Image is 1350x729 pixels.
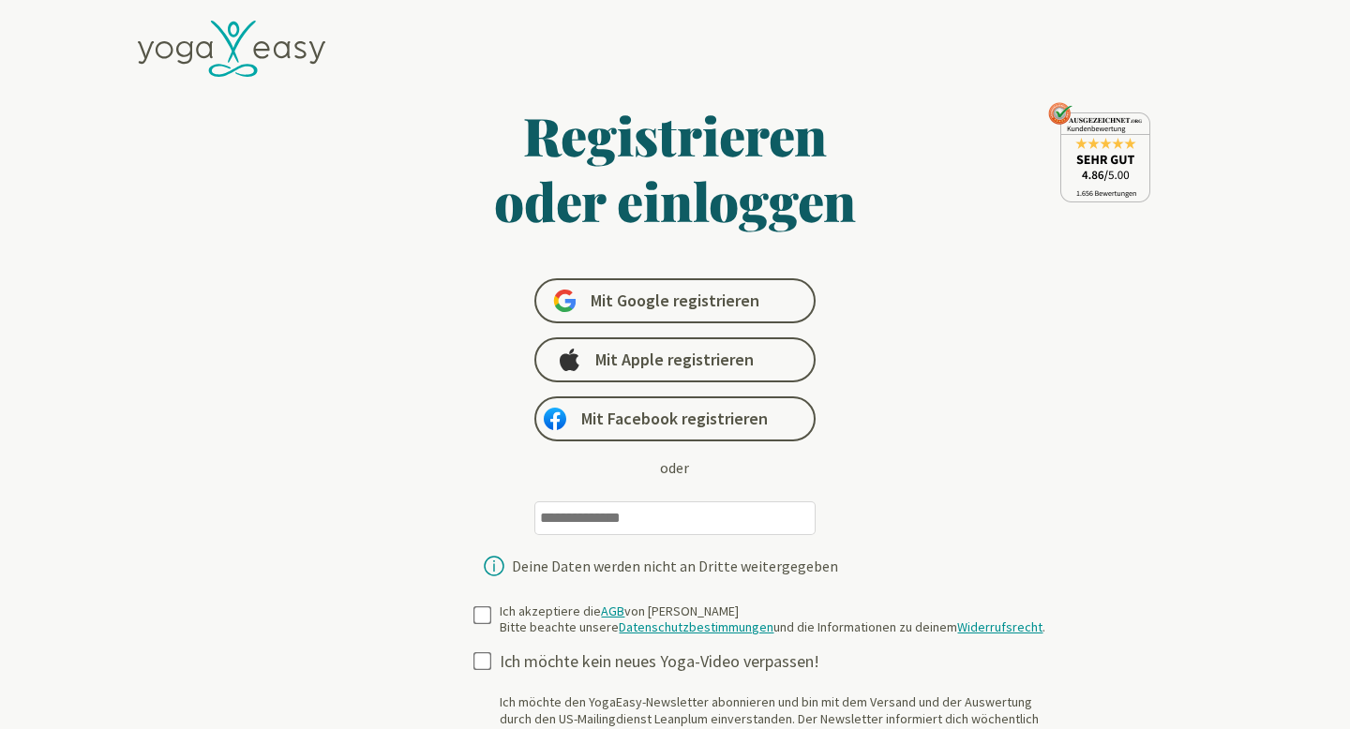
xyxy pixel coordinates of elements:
[619,618,773,635] a: Datenschutzbestimmungen
[534,278,816,323] a: Mit Google registrieren
[591,290,759,312] span: Mit Google registrieren
[660,456,689,479] div: oder
[512,558,838,573] div: Deine Daten werden nicht an Dritte weitergegeben
[312,102,1038,233] h1: Registrieren oder einloggen
[534,396,816,441] a: Mit Facebook registrieren
[500,603,1045,636] div: Ich akzeptiere die von [PERSON_NAME] Bitte beachte unsere und die Informationen zu deinem .
[534,337,816,382] a: Mit Apple registrieren
[957,618,1042,635] a: Widerrufsrecht
[1048,102,1150,202] img: ausgezeichnet_seal.png
[581,408,768,430] span: Mit Facebook registrieren
[595,349,754,371] span: Mit Apple registrieren
[601,603,624,619] a: AGB
[500,651,1060,673] div: Ich möchte kein neues Yoga-Video verpassen!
